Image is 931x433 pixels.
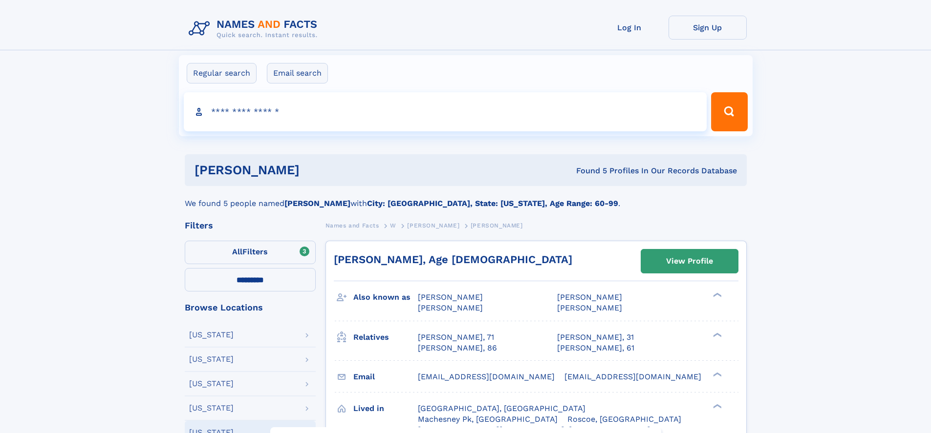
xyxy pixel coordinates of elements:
b: [PERSON_NAME] [284,199,350,208]
div: [US_STATE] [189,331,234,339]
span: [EMAIL_ADDRESS][DOMAIN_NAME] [418,372,555,381]
button: Search Button [711,92,747,131]
h3: Email [353,369,418,385]
span: Roscoe, [GEOGRAPHIC_DATA] [567,414,681,424]
b: City: [GEOGRAPHIC_DATA], State: [US_STATE], Age Range: 60-99 [367,199,618,208]
div: ❯ [711,292,722,298]
div: View Profile [666,250,713,272]
a: W [390,219,396,231]
input: search input [184,92,707,131]
a: Log In [590,16,669,40]
label: Filters [185,241,316,264]
div: ❯ [711,371,722,377]
div: Browse Locations [185,303,316,312]
a: View Profile [641,249,738,273]
h3: Relatives [353,329,418,346]
h3: Also known as [353,289,418,306]
h3: Lived in [353,400,418,417]
div: [US_STATE] [189,380,234,388]
img: Logo Names and Facts [185,16,325,42]
div: ❯ [711,331,722,338]
div: [US_STATE] [189,355,234,363]
div: Found 5 Profiles In Our Records Database [438,165,737,176]
a: [PERSON_NAME], Age [DEMOGRAPHIC_DATA] [334,253,572,266]
a: [PERSON_NAME], 71 [418,332,494,343]
div: [US_STATE] [189,404,234,412]
span: [PERSON_NAME] [418,292,483,302]
div: Filters [185,221,316,230]
span: [EMAIL_ADDRESS][DOMAIN_NAME] [564,372,701,381]
a: [PERSON_NAME], 86 [418,343,497,353]
div: We found 5 people named with . [185,186,747,209]
span: W [390,222,396,229]
span: [PERSON_NAME] [557,292,622,302]
span: Machesney Pk, [GEOGRAPHIC_DATA] [418,414,558,424]
span: [PERSON_NAME] [557,303,622,312]
span: [PERSON_NAME] [471,222,523,229]
span: [PERSON_NAME] [418,303,483,312]
div: ❯ [711,403,722,409]
a: [PERSON_NAME] [407,219,459,231]
label: Email search [267,63,328,83]
span: All [232,247,242,256]
span: [GEOGRAPHIC_DATA], [GEOGRAPHIC_DATA] [418,404,585,413]
a: [PERSON_NAME], 31 [557,332,634,343]
a: Names and Facts [325,219,379,231]
span: [PERSON_NAME] [407,222,459,229]
a: Sign Up [669,16,747,40]
h1: [PERSON_NAME] [195,164,438,176]
a: [PERSON_NAME], 61 [557,343,634,353]
label: Regular search [187,63,257,83]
